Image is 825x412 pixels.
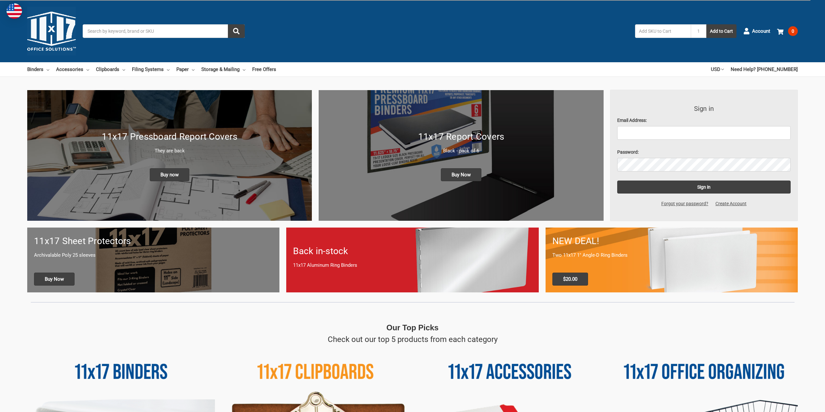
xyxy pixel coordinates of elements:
span: 0 [788,26,798,36]
h1: 11x17 Sheet Protectors [34,234,273,248]
input: Sign in [617,181,791,194]
img: New 11x17 Pressboard Binders [27,90,312,221]
p: Check out our top 5 products from each category [328,334,498,345]
a: Filing Systems [132,62,170,77]
input: Add SKU to Cart [635,24,691,38]
p: Two 11x17 1" Angle-D Ring Binders [552,252,791,259]
a: USD [711,62,724,77]
a: Forgot your password? [658,200,712,207]
h1: Back in-stock [293,244,532,258]
label: Password: [617,149,791,156]
span: Buy Now [441,168,481,181]
a: 11x17 sheet protectors 11x17 Sheet Protectors Archivalable Poly 25 sleeves Buy Now [27,228,279,292]
button: Add to Cart [706,24,737,38]
p: 11x17 Aluminum Ring Binders [293,262,532,269]
a: New 11x17 Pressboard Binders 11x17 Pressboard Report Covers They are back Buy now [27,90,312,221]
h3: Sign in [617,104,791,113]
a: Back in-stock 11x17 Aluminum Ring Binders [286,228,538,292]
a: Paper [176,62,194,77]
span: Buy Now [34,273,75,286]
p: Black - pack of 6 [325,147,596,155]
a: Create Account [712,200,750,207]
img: 11x17 Report Covers [319,90,603,221]
a: Storage & Mailing [201,62,245,77]
h1: 11x17 Pressboard Report Covers [34,130,305,144]
p: Our Top Picks [386,322,439,334]
a: Free Offers [252,62,276,77]
a: Need Help? [PHONE_NUMBER] [731,62,798,77]
a: Accessories [56,62,89,77]
h1: NEW DEAL! [552,234,791,248]
label: Email Address: [617,117,791,124]
a: Account [743,23,770,40]
img: duty and tax information for United States [6,3,22,19]
p: Archivalable Poly 25 sleeves [34,252,273,259]
h1: 11x17 Report Covers [325,130,596,144]
span: Buy now [150,168,189,181]
a: Clipboards [96,62,125,77]
span: Account [752,28,770,35]
span: $20.00 [552,273,588,286]
img: 11x17.com [27,7,76,55]
a: 11x17 Binder 2-pack only $20.00 NEW DEAL! Two 11x17 1" Angle-D Ring Binders $20.00 [546,228,798,292]
a: 11x17 Report Covers 11x17 Report Covers Black - pack of 6 Buy Now [319,90,603,221]
input: Search by keyword, brand or SKU [83,24,245,38]
a: Binders [27,62,49,77]
p: They are back [34,147,305,155]
a: 0 [777,23,798,40]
